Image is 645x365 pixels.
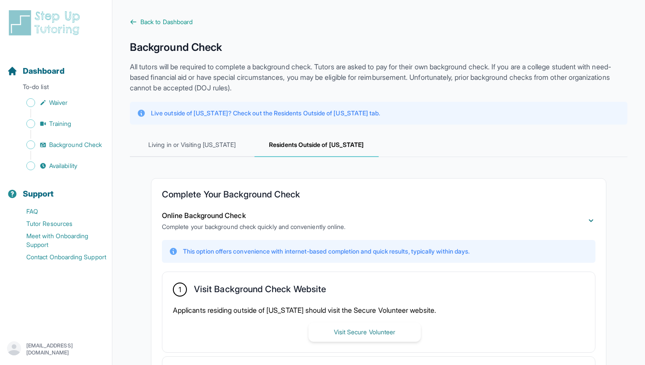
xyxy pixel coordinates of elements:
a: FAQ [7,205,112,218]
span: Training [49,119,72,128]
button: Dashboard [4,51,108,81]
span: Background Check [49,140,102,149]
h2: Complete Your Background Check [162,189,595,203]
nav: Tabs [130,133,627,157]
a: Contact Onboarding Support [7,251,112,263]
span: Online Background Check [162,211,246,220]
span: 1 [179,284,181,295]
button: Visit Secure Volunteer [308,322,421,342]
span: Back to Dashboard [140,18,193,26]
a: Back to Dashboard [130,18,627,26]
a: Training [7,118,112,130]
p: Live outside of [US_STATE]? Check out the Residents Outside of [US_STATE] tab. [151,109,380,118]
p: This option offers convenience with internet-based completion and quick results, typically within... [183,247,469,256]
img: logo [7,9,85,37]
a: Visit Secure Volunteer [308,327,421,336]
button: Support [4,174,108,204]
button: Online Background CheckComplete your background check quickly and conveniently online. [162,210,595,231]
span: Living in or Visiting [US_STATE] [130,133,254,157]
p: All tutors will be required to complete a background check. Tutors are asked to pay for their own... [130,61,627,93]
a: Meet with Onboarding Support [7,230,112,251]
button: [EMAIL_ADDRESS][DOMAIN_NAME] [7,341,105,357]
a: Availability [7,160,112,172]
a: Background Check [7,139,112,151]
h1: Background Check [130,40,627,54]
a: Dashboard [7,65,64,77]
p: [EMAIL_ADDRESS][DOMAIN_NAME] [26,342,105,356]
span: Support [23,188,54,200]
a: Waiver [7,97,112,109]
p: Complete your background check quickly and conveniently online. [162,222,345,231]
span: Residents Outside of [US_STATE] [254,133,379,157]
p: To-do list [4,82,108,95]
p: Applicants residing outside of [US_STATE] should visit the Secure Volunteer website. [173,305,584,315]
span: Dashboard [23,65,64,77]
h2: Visit Background Check Website [194,284,326,298]
span: Availability [49,161,77,170]
a: Tutor Resources [7,218,112,230]
span: Waiver [49,98,68,107]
